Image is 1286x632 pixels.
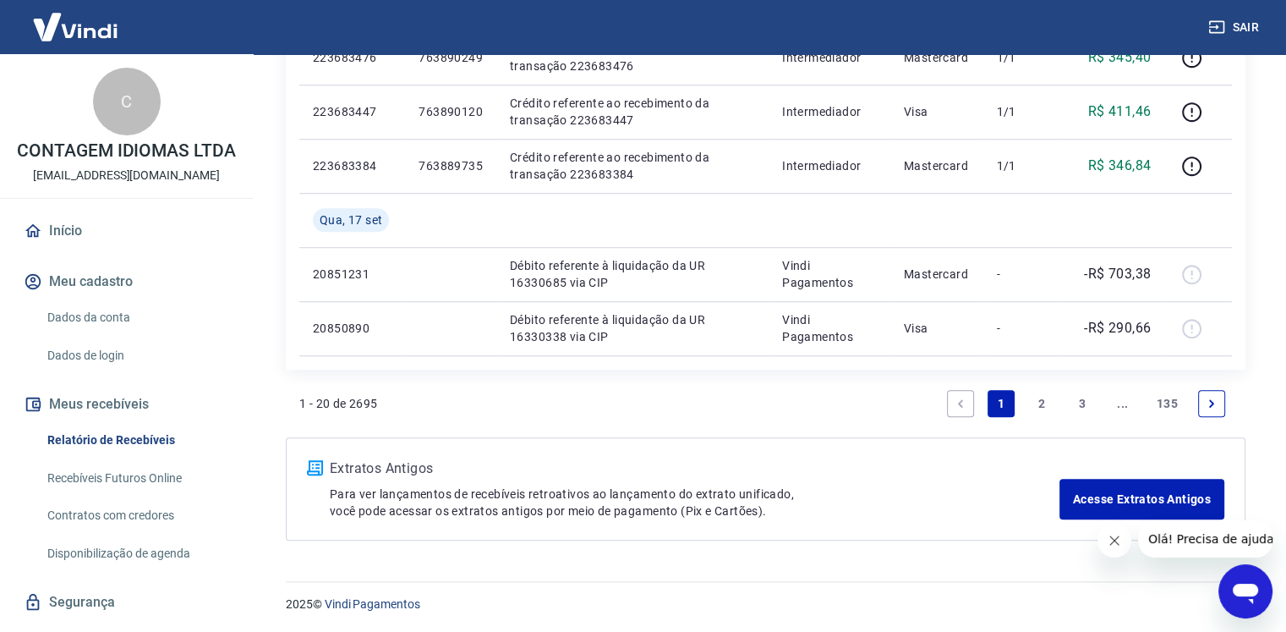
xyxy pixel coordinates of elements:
[41,338,233,373] a: Dados de login
[782,103,877,120] p: Intermediador
[41,300,233,335] a: Dados da conta
[782,49,877,66] p: Intermediador
[17,142,236,160] p: CONTAGEM IDIOMAS LTDA
[41,461,233,496] a: Recebíveis Futuros Online
[1084,264,1151,284] p: -R$ 703,38
[1088,47,1152,68] p: R$ 345,40
[93,68,161,135] div: C
[1097,524,1131,558] iframe: Fechar mensagem
[20,1,130,52] img: Vindi
[997,103,1047,120] p: 1/1
[313,320,391,337] p: 20850890
[997,157,1047,174] p: 1/1
[1205,12,1266,43] button: Sair
[1088,102,1152,122] p: R$ 411,46
[20,584,233,621] a: Segurança
[313,266,391,283] p: 20851231
[330,486,1059,519] p: Para ver lançamentos de recebíveis retroativos ao lançamento do extrato unificado, você pode aces...
[1088,156,1152,176] p: R$ 346,84
[419,157,483,174] p: 763889735
[997,320,1047,337] p: -
[997,49,1047,66] p: 1/1
[20,263,233,300] button: Meu cadastro
[419,103,483,120] p: 763890120
[419,49,483,66] p: 763890249
[10,12,142,25] span: Olá! Precisa de ajuda?
[947,390,974,417] a: Previous page
[782,157,877,174] p: Intermediador
[313,157,391,174] p: 223683384
[307,460,323,475] img: ícone
[1109,390,1136,417] a: Jump forward
[20,386,233,423] button: Meus recebíveis
[330,459,1059,479] p: Extratos Antigos
[782,311,877,345] p: Vindi Pagamentos
[1069,390,1096,417] a: Page 3
[41,423,233,458] a: Relatório de Recebíveis
[782,257,877,291] p: Vindi Pagamentos
[904,49,970,66] p: Mastercard
[1059,479,1224,519] a: Acesse Extratos Antigos
[988,390,1015,417] a: Page 1 is your current page
[33,167,220,184] p: [EMAIL_ADDRESS][DOMAIN_NAME]
[299,395,378,412] p: 1 - 20 de 2695
[1198,390,1225,417] a: Next page
[510,149,755,183] p: Crédito referente ao recebimento da transação 223683384
[1218,564,1272,618] iframe: Botão para abrir a janela de mensagens
[1084,318,1151,338] p: -R$ 290,66
[20,212,233,250] a: Início
[510,41,755,74] p: Crédito referente ao recebimento da transação 223683476
[286,596,1245,613] p: 2025 ©
[510,311,755,345] p: Débito referente à liquidação da UR 16330338 via CIP
[313,103,391,120] p: 223683447
[325,597,420,611] a: Vindi Pagamentos
[313,49,391,66] p: 223683476
[904,320,970,337] p: Visa
[997,266,1047,283] p: -
[510,257,755,291] p: Débito referente à liquidação da UR 16330685 via CIP
[41,498,233,533] a: Contratos com credores
[904,157,970,174] p: Mastercard
[904,103,970,120] p: Visa
[320,212,382,228] span: Qua, 17 set
[904,266,970,283] p: Mastercard
[1028,390,1055,417] a: Page 2
[940,383,1232,424] ul: Pagination
[510,95,755,129] p: Crédito referente ao recebimento da transação 223683447
[1138,520,1272,558] iframe: Mensagem da empresa
[41,536,233,571] a: Disponibilização de agenda
[1150,390,1185,417] a: Page 135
